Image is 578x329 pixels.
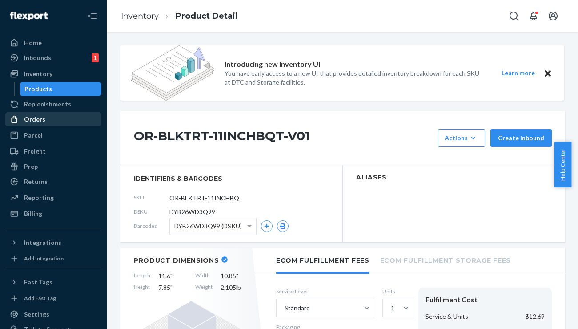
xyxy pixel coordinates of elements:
[24,162,38,171] div: Prep
[195,272,213,280] span: Width
[380,248,511,272] li: Ecom Fulfillment Storage Fees
[526,312,545,321] p: $12.69
[158,283,187,292] span: 7.85
[5,207,101,221] a: Billing
[5,159,101,174] a: Prep
[134,222,169,230] span: Barcodes
[10,12,48,20] img: Flexport logo
[285,304,310,313] div: Standard
[5,175,101,189] a: Returns
[542,68,554,79] button: Close
[5,112,101,126] a: Orders
[525,7,542,25] button: Open notifications
[24,193,54,202] div: Reporting
[5,191,101,205] a: Reporting
[176,11,237,21] a: Product Detail
[134,272,150,280] span: Length
[174,219,242,234] span: DYB26WD3Q99 (DSKU)
[24,38,42,47] div: Home
[134,129,433,147] h1: OR-BLKTRT-11INCHBQT-V01
[276,288,375,295] label: Service Level
[225,59,320,69] p: Introducing new Inventory UI
[445,134,478,142] div: Actions
[5,67,101,81] a: Inventory
[284,304,285,313] input: Standard
[170,272,173,280] span: "
[24,147,46,156] div: Freight
[5,236,101,250] button: Integrations
[24,53,51,62] div: Inbounds
[92,53,99,62] div: 1
[24,85,52,93] div: Products
[169,207,215,216] span: DYB26WD3Q99
[390,304,391,313] input: 1
[225,69,485,87] p: You have early access to a new UI that provides detailed inventory breakdown for each SKU at DTC ...
[158,272,187,280] span: 11.6
[134,283,150,292] span: Height
[5,307,101,321] a: Settings
[24,238,61,247] div: Integrations
[5,253,101,264] a: Add Integration
[5,97,101,111] a: Replenishments
[221,283,249,292] span: 2.105 lb
[490,129,552,147] button: Create inbound
[134,174,329,183] span: identifiers & barcodes
[24,69,52,78] div: Inventory
[24,294,56,302] div: Add Fast Tag
[24,310,49,319] div: Settings
[391,304,394,313] div: 1
[24,278,52,287] div: Fast Tags
[276,248,369,274] li: Ecom Fulfillment Fees
[5,51,101,65] a: Inbounds1
[24,177,48,186] div: Returns
[221,272,249,280] span: 10.85
[382,288,411,295] label: Units
[24,115,45,124] div: Orders
[544,7,562,25] button: Open account menu
[5,293,101,304] a: Add Fast Tag
[134,208,169,215] span: DSKU
[121,11,159,21] a: Inventory
[356,174,552,181] h2: Aliases
[5,144,101,158] a: Freight
[24,209,42,218] div: Billing
[24,255,64,262] div: Add Integration
[425,312,468,321] p: Service & Units
[554,142,571,187] button: Help Center
[236,272,238,280] span: "
[170,284,173,291] span: "
[84,7,101,25] button: Close Navigation
[134,256,219,264] h2: Product Dimensions
[425,295,545,305] div: Fulfillment Cost
[438,129,485,147] button: Actions
[496,68,540,79] button: Learn more
[5,128,101,142] a: Parcel
[195,283,213,292] span: Weight
[20,82,102,96] a: Products
[134,194,169,201] span: SKU
[24,131,43,140] div: Parcel
[5,275,101,289] button: Fast Tags
[505,7,523,25] button: Open Search Box
[24,100,71,109] div: Replenishments
[114,3,245,29] ol: breadcrumbs
[131,45,214,101] img: new-reports-banner-icon.82668bd98b6a51aee86340f2a7b77ae3.png
[5,36,101,50] a: Home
